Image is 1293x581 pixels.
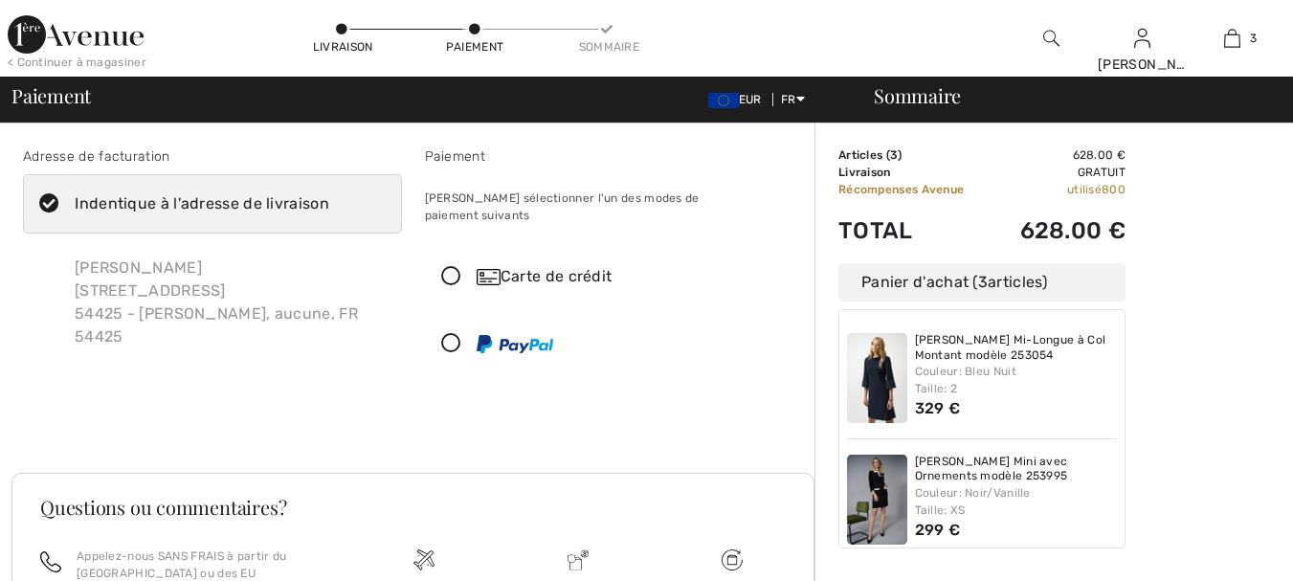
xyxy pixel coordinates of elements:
td: 628.00 € [994,146,1126,164]
td: Récompenses Avenue [838,181,994,198]
div: Carte de crédit [477,265,790,288]
a: [PERSON_NAME] Mi-Longue à Col Montant modèle 253054 [915,333,1118,363]
div: < Continuer à magasiner [8,54,146,71]
img: Mes infos [1134,27,1150,50]
td: Livraison [838,164,994,181]
div: Paiement [446,38,503,56]
img: Livraison promise sans frais de dédouanement surprise&nbsp;! [568,549,589,570]
div: Sommaire [851,86,1282,105]
img: Mon panier [1224,27,1240,50]
a: 3 [1188,27,1277,50]
span: 3 [1250,30,1257,47]
img: recherche [1043,27,1059,50]
span: Paiement [11,86,91,105]
span: FR [781,93,805,106]
span: 299 € [915,521,961,539]
div: [PERSON_NAME] sélectionner l'un des modes de paiement suivants [425,174,804,239]
div: [PERSON_NAME] [1098,55,1187,75]
div: Couleur: Bleu Nuit Taille: 2 [915,363,1118,397]
div: Panier d'achat ( articles) [838,263,1126,302]
h3: Questions ou commentaires? [40,498,786,517]
span: 3 [890,148,898,162]
img: Robe Droite Mi-Longue à Col Montant modèle 253054 [847,333,907,423]
td: Total [838,198,994,263]
div: Sommaire [579,38,636,56]
td: utilisé [994,181,1126,198]
td: Gratuit [994,164,1126,181]
div: Adresse de facturation [23,146,402,167]
td: Articles ( ) [838,146,994,164]
img: 1ère Avenue [8,15,144,54]
span: 3 [978,273,988,291]
div: Livraison [313,38,370,56]
span: 329 € [915,399,961,417]
div: Paiement [425,146,804,167]
img: Livraison gratuite dès 130&#8364; [413,549,435,570]
span: 800 [1102,183,1126,196]
img: call [40,551,61,572]
div: [PERSON_NAME] [STREET_ADDRESS] 54425 - [PERSON_NAME], aucune, FR 54425 [59,241,373,364]
img: PayPal [477,335,553,353]
div: Indentique à l'adresse de livraison [75,192,329,215]
a: Se connecter [1134,29,1150,47]
img: Carte de crédit [477,269,501,285]
img: Euro [708,93,739,108]
img: Robe Fourreau Mini avec Ornements modèle 253995 [847,455,907,545]
a: [PERSON_NAME] Mini avec Ornements modèle 253995 [915,455,1118,484]
div: Couleur: Noir/Vanille Taille: XS [915,484,1118,519]
img: Livraison gratuite dès 130&#8364; [722,549,743,570]
td: 628.00 € [994,198,1126,263]
span: EUR [708,93,769,106]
